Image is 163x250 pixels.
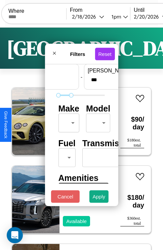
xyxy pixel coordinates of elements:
label: Where [8,8,66,14]
h3: $ 180 / day [120,187,144,216]
div: 1pm [108,13,123,20]
button: Cancel [51,190,80,203]
div: 2 / 20 / 2026 [134,13,162,20]
h3: $ 90 / day [120,109,144,138]
label: min price [18,68,75,74]
div: $ 360 est. total [120,216,144,226]
div: Open Intercom Messenger [7,227,23,243]
button: 2/18/2026 [70,13,106,20]
label: [PERSON_NAME] [88,68,145,74]
h4: Filters [60,51,95,57]
button: Reset [95,48,115,60]
h4: Make [58,104,79,114]
h4: Amenities [58,173,105,183]
div: $ 180 est. total [120,138,144,148]
div: 2 / 18 / 2026 [72,13,99,20]
p: - [81,72,82,81]
p: Available [66,217,87,226]
h4: Model [86,104,110,114]
button: 1pm [106,13,130,20]
div: Give Feedback [3,111,8,138]
h4: Transmission [82,138,136,148]
label: From [70,7,130,13]
h4: Fuel [58,138,75,148]
button: Apply [89,190,109,203]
